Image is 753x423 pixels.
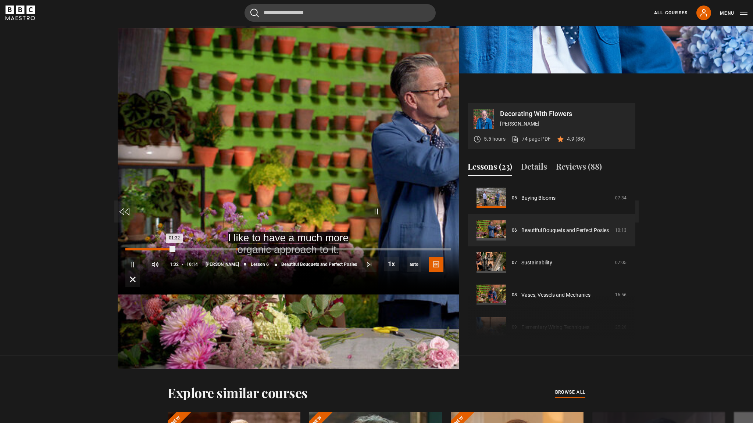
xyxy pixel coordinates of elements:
div: Progress Bar [125,248,451,250]
span: [PERSON_NAME] [206,262,239,267]
h2: Explore similar courses [168,385,308,400]
span: Lesson 6 [251,262,269,267]
button: Lessons (23) [468,160,512,176]
svg: BBC Maestro [6,6,35,20]
span: 1:32 [170,258,179,271]
a: Beautiful Bouquets and Perfect Posies [521,227,609,234]
video-js: Video Player [118,103,459,294]
span: - [182,262,183,267]
button: Pause [125,257,140,272]
span: browse all [555,388,585,396]
a: 74 page PDF [511,135,551,143]
span: Beautiful Bouquets and Perfect Posies [281,262,357,267]
button: Captions [429,257,443,272]
a: Buying Blooms [521,194,556,202]
button: Mute [148,257,163,272]
div: Current quality: 1080p [407,257,421,272]
button: Details [521,160,547,176]
a: Sustainability [521,259,552,267]
span: 10:14 [186,258,198,271]
p: [PERSON_NAME] [500,120,629,128]
span: auto [407,257,421,272]
p: 4.9 (88) [567,135,585,143]
input: Search [245,4,436,22]
a: browse all [555,388,585,397]
button: Playback Rate [384,257,399,271]
button: Fullscreen [125,272,140,287]
button: Next Lesson [362,257,376,272]
button: Toggle navigation [720,10,747,17]
button: Reviews (88) [556,160,602,176]
button: Submit the search query [250,8,259,18]
p: Decorating With Flowers [500,111,629,117]
a: All Courses [654,10,688,16]
a: Vases, Vessels and Mechanics [521,291,590,299]
p: 5.5 hours [484,135,506,143]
